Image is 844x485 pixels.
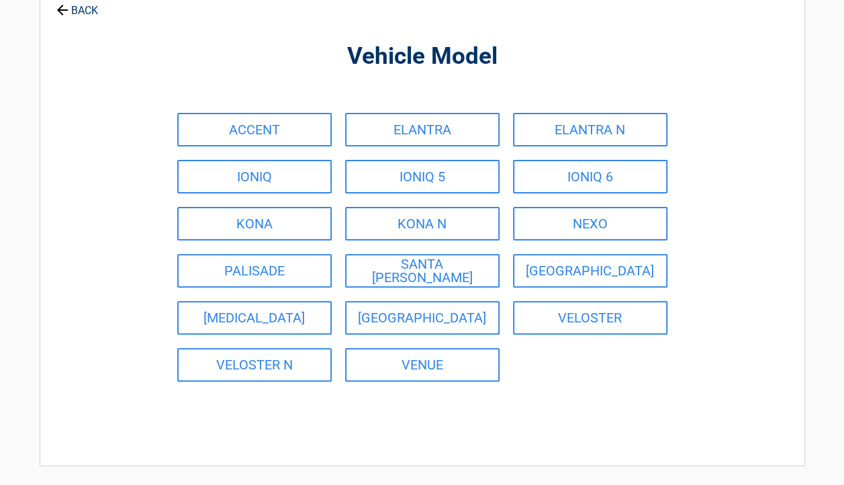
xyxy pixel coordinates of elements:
a: VELOSTER [513,301,667,335]
a: [MEDICAL_DATA] [177,301,332,335]
h2: Vehicle Model [114,41,731,73]
a: NEXO [513,207,667,240]
a: PALISADE [177,254,332,288]
a: IONIQ 5 [345,160,500,193]
a: IONIQ [177,160,332,193]
a: [GEOGRAPHIC_DATA] [345,301,500,335]
a: VELOSTER N [177,348,332,382]
a: ELANTRA [345,113,500,146]
a: VENUE [345,348,500,382]
a: IONIQ 6 [513,160,667,193]
a: ELANTRA N [513,113,667,146]
a: [GEOGRAPHIC_DATA] [513,254,667,288]
a: SANTA [PERSON_NAME] [345,254,500,288]
a: KONA [177,207,332,240]
a: KONA N [345,207,500,240]
a: ACCENT [177,113,332,146]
